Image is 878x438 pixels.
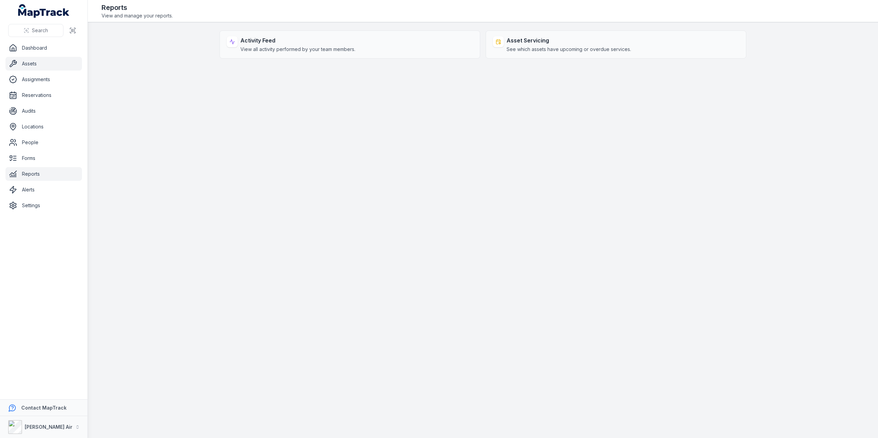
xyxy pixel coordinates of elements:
[5,73,82,86] a: Assignments
[486,30,746,59] a: Asset ServicingSee which assets have upcoming or overdue services.
[507,46,631,53] span: See which assets have upcoming or overdue services.
[240,36,355,45] strong: Activity Feed
[5,167,82,181] a: Reports
[5,136,82,149] a: People
[102,3,173,12] h2: Reports
[5,151,82,165] a: Forms
[219,30,480,59] a: Activity FeedView all activity performed by your team members.
[5,120,82,134] a: Locations
[5,57,82,71] a: Assets
[5,88,82,102] a: Reservations
[507,36,631,45] strong: Asset Servicing
[5,41,82,55] a: Dashboard
[5,199,82,212] a: Settings
[21,405,67,411] strong: Contact MapTrack
[240,46,355,53] span: View all activity performed by your team members.
[25,424,72,430] strong: [PERSON_NAME] Air
[8,24,63,37] button: Search
[5,104,82,118] a: Audits
[102,12,173,19] span: View and manage your reports.
[5,183,82,197] a: Alerts
[32,27,48,34] span: Search
[18,4,70,18] a: MapTrack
